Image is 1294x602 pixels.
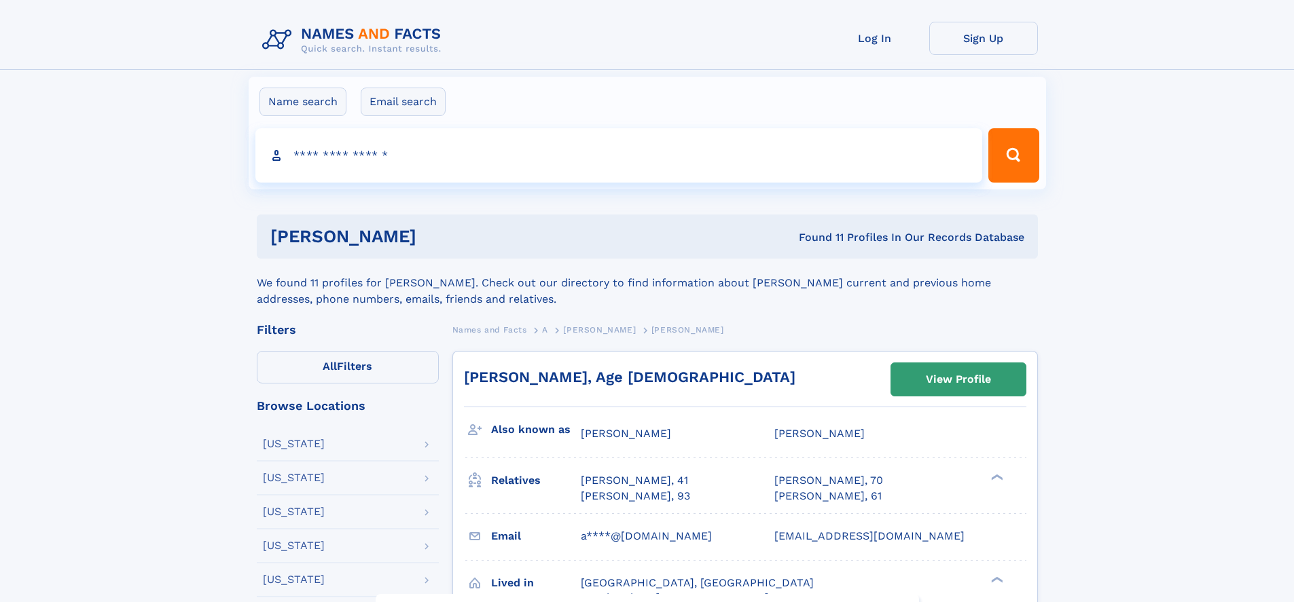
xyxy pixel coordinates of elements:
[926,364,991,395] div: View Profile
[891,363,1026,396] a: View Profile
[257,259,1038,307] div: We found 11 profiles for [PERSON_NAME]. Check out our directory to find information about [PERSON...
[651,325,724,335] span: [PERSON_NAME]
[581,473,688,488] a: [PERSON_NAME], 41
[821,22,929,55] a: Log In
[263,438,325,449] div: [US_STATE]
[452,321,527,338] a: Names and Facts
[988,575,1004,584] div: ❯
[581,489,690,504] a: [PERSON_NAME], 93
[491,418,581,441] h3: Also known as
[774,473,883,488] a: [PERSON_NAME], 70
[263,574,325,585] div: [US_STATE]
[607,230,1024,245] div: Found 11 Profiles In Our Records Database
[255,128,983,183] input: search input
[263,506,325,517] div: [US_STATE]
[563,325,636,335] span: [PERSON_NAME]
[774,489,882,504] a: [PERSON_NAME], 61
[988,128,1039,183] button: Search Button
[774,427,865,440] span: [PERSON_NAME]
[270,228,608,245] h1: [PERSON_NAME]
[259,88,346,116] label: Name search
[263,540,325,551] div: [US_STATE]
[581,427,671,440] span: [PERSON_NAME]
[464,369,795,385] a: [PERSON_NAME], Age [DEMOGRAPHIC_DATA]
[542,325,548,335] span: A
[263,472,325,483] div: [US_STATE]
[988,473,1004,482] div: ❯
[542,321,548,338] a: A
[257,351,439,383] label: Filters
[361,88,446,116] label: Email search
[257,324,439,336] div: Filters
[929,22,1038,55] a: Sign Up
[491,469,581,492] h3: Relatives
[491,525,581,548] h3: Email
[563,321,636,338] a: [PERSON_NAME]
[581,576,814,589] span: [GEOGRAPHIC_DATA], [GEOGRAPHIC_DATA]
[257,22,452,58] img: Logo Names and Facts
[491,571,581,595] h3: Lived in
[257,400,439,412] div: Browse Locations
[323,360,337,373] span: All
[774,529,965,542] span: [EMAIL_ADDRESS][DOMAIN_NAME]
